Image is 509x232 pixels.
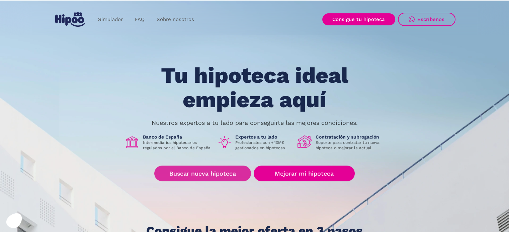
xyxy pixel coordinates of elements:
[143,140,212,151] p: Intermediarios hipotecarios regulados por el Banco de España
[151,13,200,26] a: Sobre nosotros
[92,13,129,26] a: Simulador
[128,63,381,112] h1: Tu hipoteca ideal empieza aquí
[154,166,251,181] a: Buscar nueva hipoteca
[143,134,212,140] h1: Banco de España
[322,13,395,25] a: Consigue tu hipoteca
[129,13,151,26] a: FAQ
[54,10,87,29] a: home
[254,166,354,181] a: Mejorar mi hipoteca
[316,134,385,140] h1: Contratación y subrogación
[398,13,455,26] a: Escríbenos
[235,134,292,140] h1: Expertos a tu lado
[316,140,385,151] p: Soporte para contratar tu nueva hipoteca o mejorar la actual
[417,16,445,22] div: Escríbenos
[235,140,292,151] p: Profesionales con +40M€ gestionados en hipotecas
[152,120,358,126] p: Nuestros expertos a tu lado para conseguirte las mejores condiciones.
